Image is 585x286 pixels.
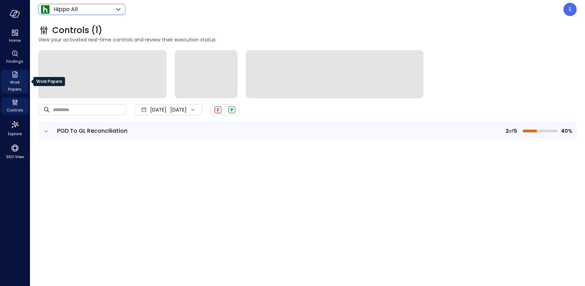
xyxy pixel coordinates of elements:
span: Controls [7,107,23,114]
span: Findings [6,58,23,65]
button: expand row [42,128,49,135]
span: POD To GL Reconciliation [57,127,127,135]
span: Controls (1) [52,25,102,36]
span: Explore [8,130,22,137]
img: Icon [41,5,49,14]
span: Home [9,37,21,44]
div: Findings [1,49,28,65]
span: [DATE] [150,106,166,114]
div: Home [1,28,28,45]
div: Passed [228,106,235,113]
span: View your activated real-time controls and review their execution status [38,36,577,44]
p: E [569,5,572,14]
div: Failed [214,106,221,113]
div: Explore [1,118,28,138]
div: Work Papers [33,77,65,86]
span: F [217,107,219,113]
div: 360 View [1,142,28,161]
div: Work Papers [1,70,28,93]
span: Work Papers [4,79,25,93]
span: 2 [506,127,509,135]
span: P [231,107,233,113]
span: 40% [560,127,572,135]
div: Eleanor Yehudai [563,3,577,16]
span: of [509,127,514,135]
p: Hippo All [54,5,78,14]
div: Controls [1,98,28,114]
span: 5 [514,127,517,135]
span: 360 View [6,153,24,160]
